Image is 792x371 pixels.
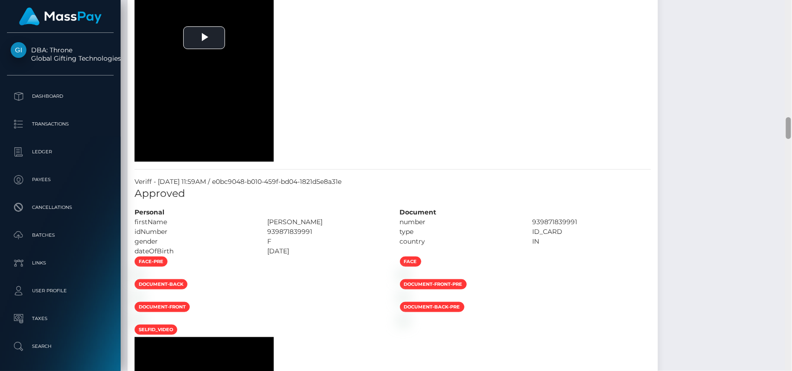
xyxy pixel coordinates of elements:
[11,340,110,353] p: Search
[7,140,114,163] a: Ledger
[7,224,114,247] a: Batches
[400,294,407,301] img: e4657689-90b0-41ab-afd5-2c76dc758820
[135,294,142,301] img: 8477ab59-08ee-418a-be27-95dc46ffceca
[400,257,421,267] span: face
[400,279,467,289] span: document-front-pre
[135,316,142,324] img: 348abf57-98d7-47a6-a609-519318275cc0
[128,227,260,237] div: idNumber
[11,89,110,103] p: Dashboard
[11,145,110,159] p: Ledger
[128,177,658,187] div: Veriff - [DATE] 11:59AM / e0bc9048-b010-459f-bd04-1821d5e8a31e
[400,316,407,324] img: 268a2afb-9fcf-4f43-89b3-ef357866d712
[128,217,260,227] div: firstName
[11,201,110,214] p: Cancellations
[7,307,114,330] a: Taxes
[19,7,102,25] img: MassPay Logo
[11,284,110,298] p: User Profile
[128,246,260,256] div: dateOfBirth
[11,312,110,326] p: Taxes
[135,208,164,216] strong: Personal
[7,168,114,191] a: Payees
[7,335,114,358] a: Search
[128,237,260,246] div: gender
[135,257,167,267] span: face-pre
[525,227,658,237] div: ID_CARD
[135,325,177,335] span: selfid_video
[525,217,658,227] div: 939871839991
[525,237,658,246] div: IN
[400,271,407,278] img: e79177ea-7fe5-4e3c-9e7b-9c4d3b7fbbc8
[393,227,526,237] div: type
[11,228,110,242] p: Batches
[393,217,526,227] div: number
[135,187,651,201] h5: Approved
[7,252,114,275] a: Links
[7,113,114,136] a: Transactions
[260,217,393,227] div: [PERSON_NAME]
[400,302,464,312] span: document-back-pre
[7,196,114,219] a: Cancellations
[7,279,114,302] a: User Profile
[183,26,225,49] button: Play Video
[11,42,26,58] img: Global Gifting Technologies Inc
[135,279,187,289] span: document-back
[11,173,110,187] p: Payees
[135,271,142,278] img: 0fa5cbf0-512e-48fd-97e9-000514152071
[11,256,110,270] p: Links
[260,237,393,246] div: F
[7,46,114,63] span: DBA: Throne Global Gifting Technologies Inc
[11,117,110,131] p: Transactions
[400,208,437,216] strong: Document
[393,237,526,246] div: country
[260,227,393,237] div: 939871839991
[135,302,190,312] span: document-front
[260,246,393,256] div: [DATE]
[7,85,114,108] a: Dashboard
